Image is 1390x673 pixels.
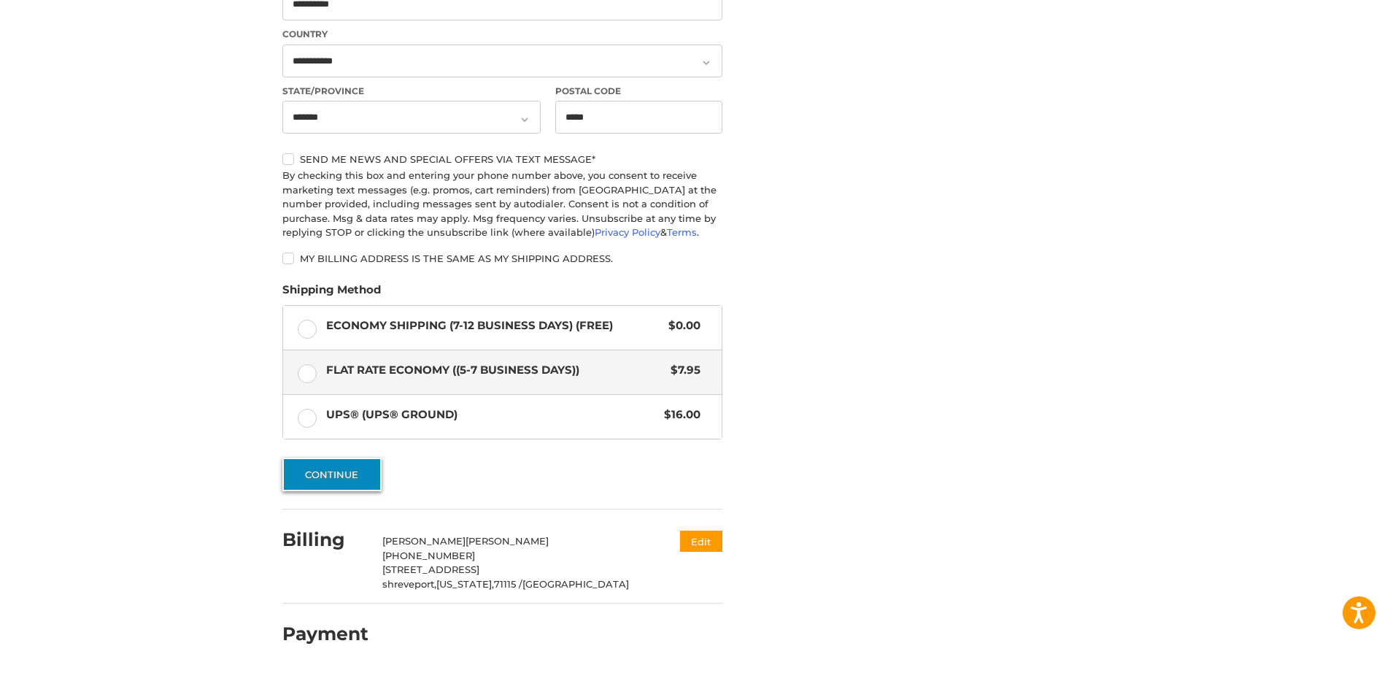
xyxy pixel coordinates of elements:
[282,282,381,305] legend: Shipping Method
[680,531,722,552] button: Edit
[282,28,722,41] label: Country
[326,407,657,423] span: UPS® (UPS® Ground)
[282,253,722,264] label: My billing address is the same as my shipping address.
[555,85,723,98] label: Postal Code
[1270,634,1390,673] iframe: Google Customer Reviews
[282,169,722,240] div: By checking this box and entering your phone number above, you consent to receive marketing text ...
[466,535,549,547] span: [PERSON_NAME]
[436,578,494,590] span: [US_STATE],
[382,535,466,547] span: [PERSON_NAME]
[282,85,541,98] label: State/Province
[667,226,697,238] a: Terms
[494,578,522,590] span: 71115 /
[282,528,368,551] h2: Billing
[657,407,700,423] span: $16.00
[595,226,660,238] a: Privacy Policy
[382,564,479,575] span: [STREET_ADDRESS]
[326,318,662,334] span: Economy Shipping (7-12 Business Days) (Free)
[382,550,475,561] span: [PHONE_NUMBER]
[282,153,722,165] label: Send me news and special offers via text message*
[663,362,700,379] span: $7.95
[282,458,382,491] button: Continue
[522,578,629,590] span: [GEOGRAPHIC_DATA]
[326,362,664,379] span: Flat Rate Economy ((5-7 Business Days))
[282,623,368,645] h2: Payment
[382,578,436,590] span: shreveport,
[661,318,700,334] span: $0.00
